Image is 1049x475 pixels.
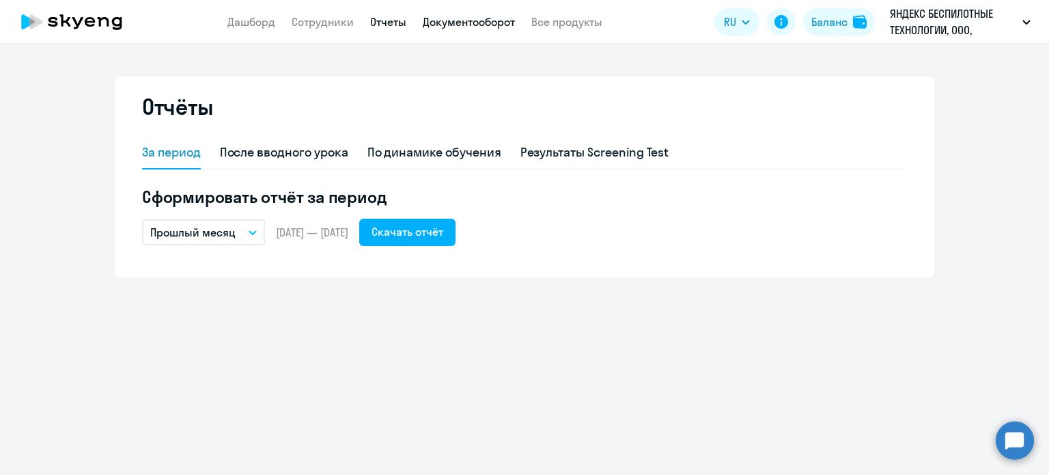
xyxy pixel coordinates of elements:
[811,14,848,30] div: Баланс
[367,144,501,161] div: По динамике обучения
[370,15,406,29] a: Отчеты
[142,219,265,245] button: Прошлый месяц
[803,8,875,36] button: Балансbalance
[520,144,669,161] div: Результаты Screening Test
[714,8,759,36] button: RU
[150,224,236,241] p: Прошлый месяц
[853,15,867,29] img: balance
[292,15,354,29] a: Сотрудники
[142,186,907,208] h5: Сформировать отчёт за период
[276,225,348,240] span: [DATE] — [DATE]
[890,5,1017,38] p: ЯНДЕКС БЕСПИЛОТНЫЕ ТЕХНОЛОГИИ, ООО, Беспилотные Технологии 2021
[142,144,201,161] div: За период
[883,5,1037,38] button: ЯНДЕКС БЕСПИЛОТНЫЕ ТЕХНОЛОГИИ, ООО, Беспилотные Технологии 2021
[220,144,348,161] div: После вводного урока
[724,14,736,30] span: RU
[531,15,602,29] a: Все продукты
[359,219,456,246] button: Скачать отчёт
[142,93,213,120] h2: Отчёты
[372,223,443,240] div: Скачать отчёт
[423,15,515,29] a: Документооборот
[227,15,275,29] a: Дашборд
